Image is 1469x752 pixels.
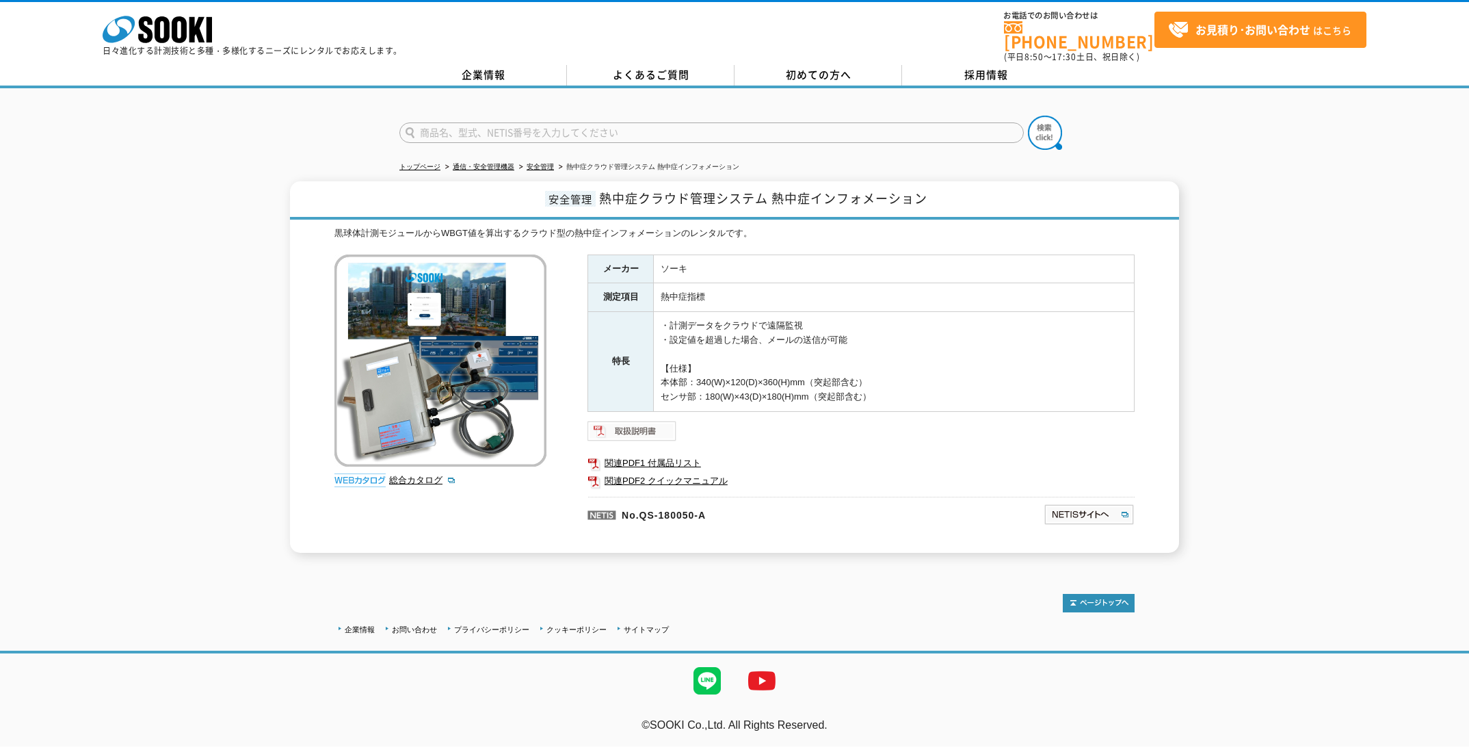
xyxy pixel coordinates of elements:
[587,472,1135,490] a: 関連PDF2 クイックマニュアル
[1195,21,1310,38] strong: お見積り･お問い合わせ
[587,420,677,442] img: 取扱説明書
[654,283,1135,312] td: 熱中症指標
[1024,51,1044,63] span: 8:50
[786,67,851,82] span: 初めての方へ
[334,474,386,487] img: webカタログ
[1004,12,1154,20] span: お電話でのお問い合わせは
[599,189,927,207] span: 熱中症クラウド管理システム 熱中症インフォメーション
[902,65,1070,86] a: 採用情報
[654,255,1135,283] td: ソーキ
[1052,51,1076,63] span: 17:30
[588,283,654,312] th: 測定項目
[399,65,567,86] a: 企業情報
[103,47,402,55] p: 日々進化する計測技術と多種・多様化するニーズにレンタルでお応えします。
[334,226,1135,241] div: 黒球体計測モジュールからWBGT値を算出するクラウド型の熱中症インフォメーションのレンタルです。
[454,625,529,634] a: プライバシーポリシー
[556,160,739,174] li: 熱中症クラウド管理システム 熱中症インフォメーション
[1028,116,1062,150] img: btn_search.png
[587,429,677,439] a: 取扱説明書
[453,163,514,170] a: 通信・安全管理機器
[334,255,546,467] img: 熱中症クラウド管理システム 熱中症インフォメーション
[1154,12,1366,48] a: お見積り･お問い合わせはこちら
[399,163,440,170] a: トップページ
[1063,594,1135,612] img: トップページへ
[734,653,789,708] img: YouTube
[1004,21,1154,49] a: [PHONE_NUMBER]
[392,625,437,634] a: お問い合わせ
[1168,20,1351,40] span: はこちら
[680,653,734,708] img: LINE
[587,497,912,530] p: No.QS-180050-A
[1416,734,1469,745] a: テストMail
[1044,504,1135,526] img: NETISサイトへ
[734,65,902,86] a: 初めての方へ
[399,122,1024,143] input: 商品名、型式、NETIS番号を入力してください
[527,163,554,170] a: 安全管理
[624,625,669,634] a: サイトマップ
[567,65,734,86] a: よくあるご質問
[1004,51,1139,63] span: (平日 ～ 土日、祝日除く)
[587,454,1135,472] a: 関連PDF1 付属品リスト
[345,625,375,634] a: 企業情報
[389,475,456,485] a: 総合カタログ
[654,312,1135,412] td: ・計測データをクラウドで遠隔監視 ・設定値を超過した場合、メールの送信が可能 【仕様】 本体部：340(W)×120(D)×360(H)mm（突起部含む） センサ部：180(W)×43(D)×1...
[588,312,654,412] th: 特長
[545,191,596,207] span: 安全管理
[588,255,654,283] th: メーカー
[546,625,607,634] a: クッキーポリシー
